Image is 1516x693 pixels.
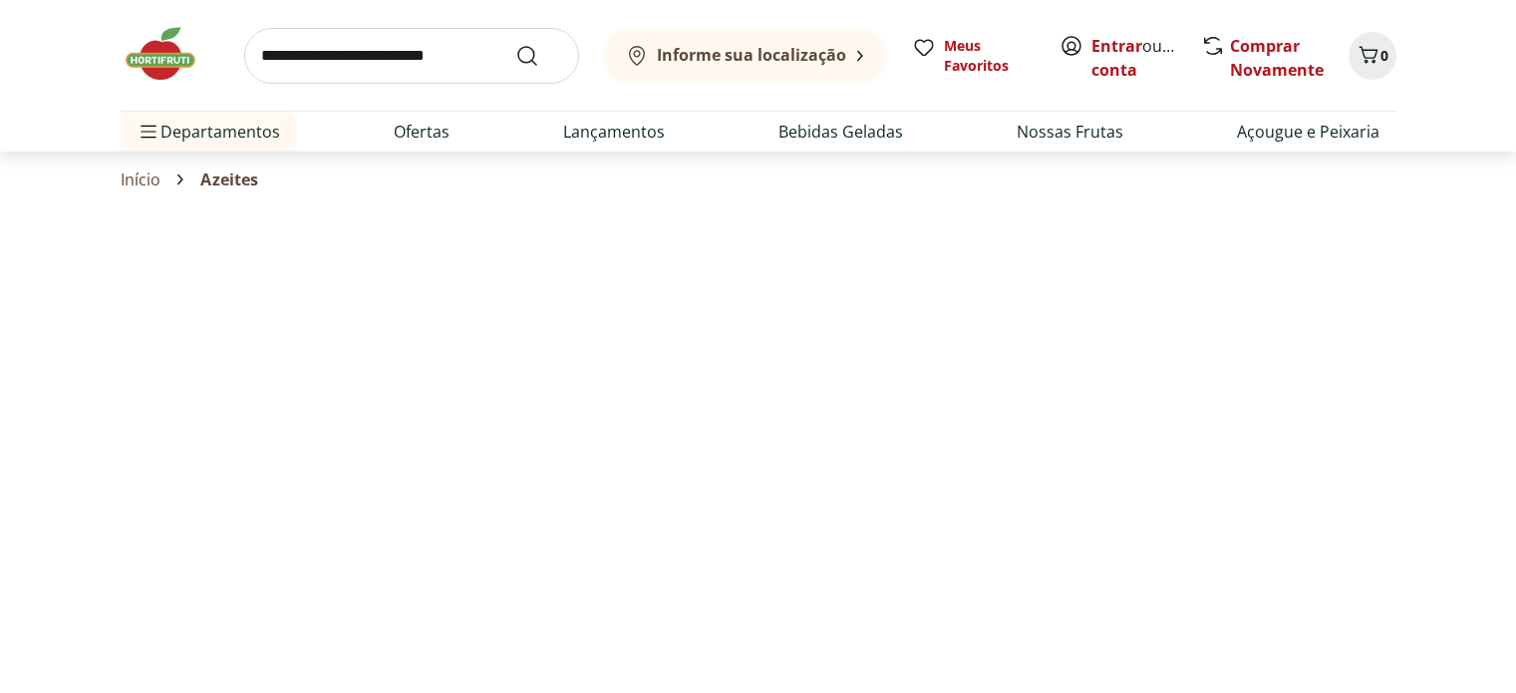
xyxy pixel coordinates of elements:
[1380,46,1388,65] span: 0
[1017,120,1123,144] a: Nossas Frutas
[1237,120,1379,144] a: Açougue e Peixaria
[912,36,1036,76] a: Meus Favoritos
[515,44,563,68] button: Submit Search
[657,44,846,66] b: Informe sua localização
[1091,34,1180,82] span: ou
[1091,35,1142,57] a: Entrar
[121,24,220,84] img: Hortifruti
[137,108,280,156] span: Departamentos
[944,36,1036,76] span: Meus Favoritos
[603,28,888,84] button: Informe sua localização
[244,28,579,84] input: search
[121,171,161,188] a: Início
[137,108,160,156] button: Menu
[1230,35,1324,81] a: Comprar Novamente
[778,120,903,144] a: Bebidas Geladas
[1349,32,1396,80] button: Carrinho
[563,120,665,144] a: Lançamentos
[394,120,450,144] a: Ofertas
[200,171,258,188] span: Azeites
[1091,35,1201,81] a: Criar conta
